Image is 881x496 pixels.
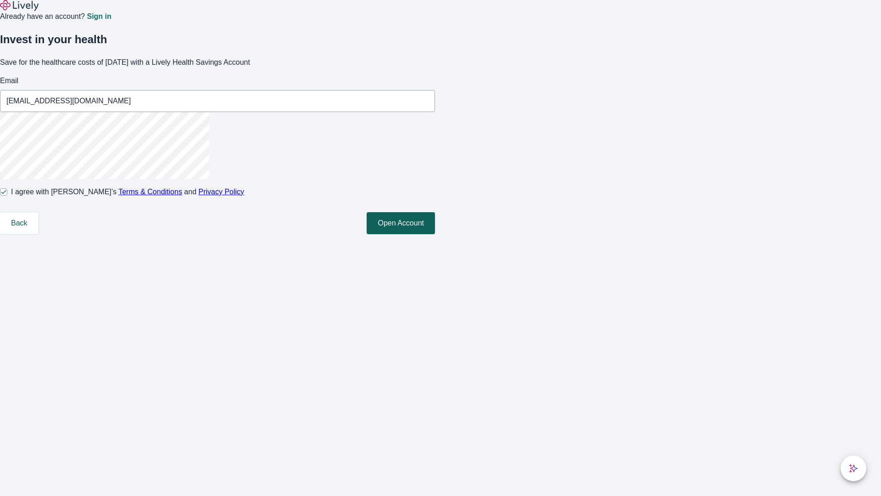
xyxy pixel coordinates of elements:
a: Terms & Conditions [118,188,182,196]
button: chat [841,456,866,481]
svg: Lively AI Assistant [849,464,858,473]
a: Privacy Policy [199,188,245,196]
button: Open Account [367,212,435,234]
span: I agree with [PERSON_NAME]’s and [11,186,244,197]
a: Sign in [87,13,111,20]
